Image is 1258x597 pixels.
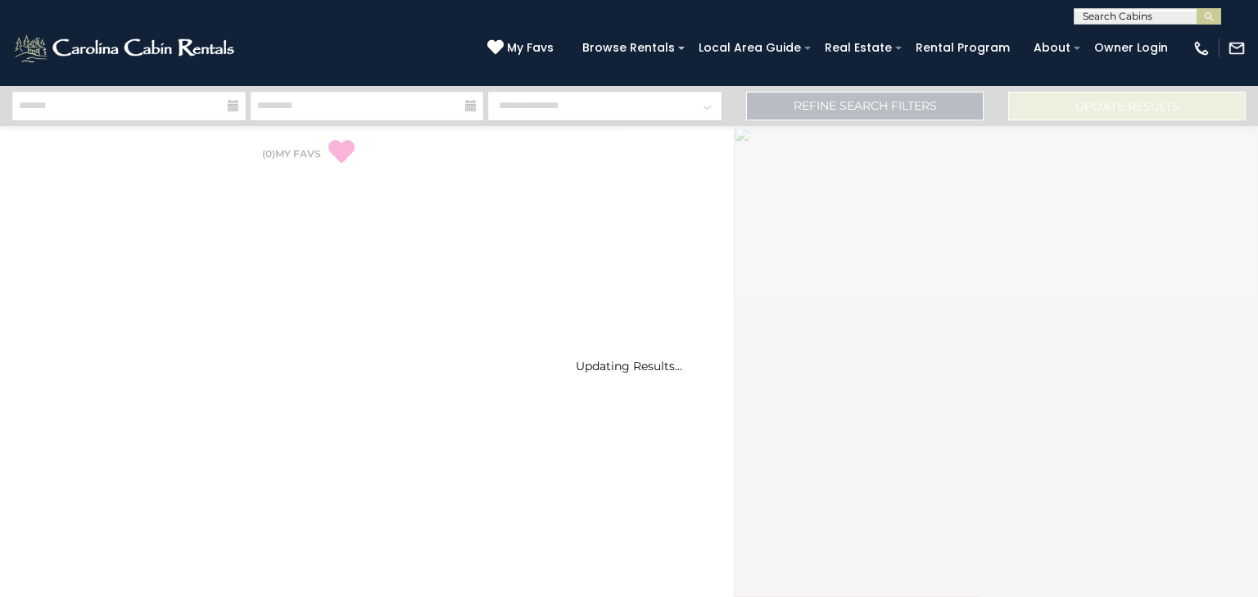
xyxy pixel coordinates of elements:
img: White-1-2.png [12,32,239,65]
a: Owner Login [1086,35,1176,61]
img: phone-regular-white.png [1192,39,1210,57]
a: About [1025,35,1079,61]
a: Browse Rentals [574,35,683,61]
span: My Favs [507,39,554,57]
a: Local Area Guide [690,35,809,61]
a: My Favs [487,39,558,57]
a: Rental Program [907,35,1018,61]
img: mail-regular-white.png [1228,39,1246,57]
a: Real Estate [817,35,900,61]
